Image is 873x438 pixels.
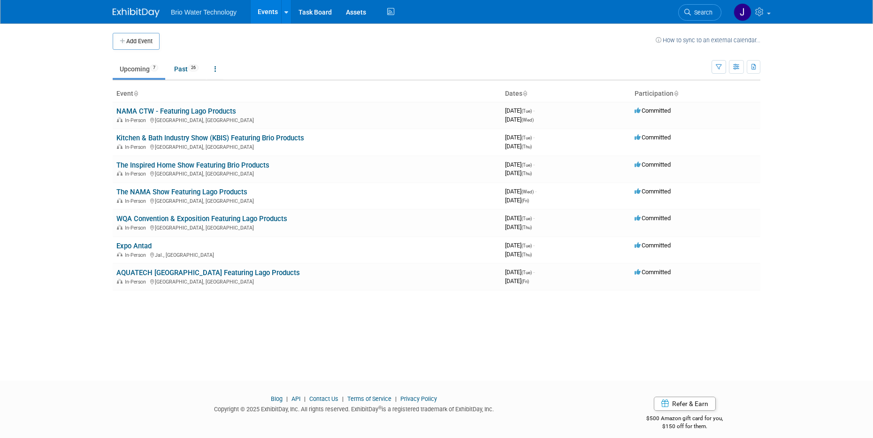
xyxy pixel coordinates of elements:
span: [DATE] [505,251,532,258]
span: In-Person [125,171,149,177]
img: James Park [734,3,751,21]
span: 26 [188,64,199,71]
div: [GEOGRAPHIC_DATA], [GEOGRAPHIC_DATA] [116,116,498,123]
span: - [533,134,535,141]
span: (Tue) [521,162,532,168]
span: In-Person [125,225,149,231]
span: [DATE] [505,242,535,249]
span: | [302,395,308,402]
a: The Inspired Home Show Featuring Brio Products [116,161,269,169]
span: [DATE] [505,277,529,284]
span: (Fri) [521,198,529,203]
span: In-Person [125,252,149,258]
span: [DATE] [505,169,532,177]
span: Search [691,9,712,16]
span: (Tue) [521,135,532,140]
img: In-Person Event [117,225,123,230]
span: In-Person [125,144,149,150]
a: WQA Convention & Exposition Featuring Lago Products [116,215,287,223]
span: - [533,107,535,114]
span: [DATE] [505,223,532,231]
a: Sort by Start Date [522,90,527,97]
img: In-Person Event [117,144,123,149]
a: Sort by Participation Type [674,90,678,97]
span: (Wed) [521,189,534,194]
span: Committed [635,269,671,276]
span: In-Person [125,279,149,285]
a: NAMA CTW - Featuring Lago Products [116,107,236,115]
div: [GEOGRAPHIC_DATA], [GEOGRAPHIC_DATA] [116,197,498,204]
div: [GEOGRAPHIC_DATA], [GEOGRAPHIC_DATA] [116,143,498,150]
img: In-Person Event [117,198,123,203]
img: In-Person Event [117,252,123,257]
span: In-Person [125,117,149,123]
span: [DATE] [505,161,535,168]
span: | [340,395,346,402]
span: Committed [635,107,671,114]
span: Committed [635,188,671,195]
a: Contact Us [309,395,338,402]
span: (Tue) [521,270,532,275]
span: - [533,215,535,222]
span: (Wed) [521,117,534,123]
div: [GEOGRAPHIC_DATA], [GEOGRAPHIC_DATA] [116,169,498,177]
span: Committed [635,242,671,249]
span: (Tue) [521,108,532,114]
span: Brio Water Technology [171,8,237,16]
a: Refer & Earn [654,397,716,411]
span: [DATE] [505,197,529,204]
a: Sort by Event Name [133,90,138,97]
span: - [533,269,535,276]
div: Jal., [GEOGRAPHIC_DATA] [116,251,498,258]
div: Copyright © 2025 ExhibitDay, Inc. All rights reserved. ExhibitDay is a registered trademark of Ex... [113,403,595,414]
a: Blog [271,395,283,402]
span: (Fri) [521,279,529,284]
img: In-Person Event [117,171,123,176]
span: (Thu) [521,225,532,230]
span: (Thu) [521,144,532,149]
span: | [393,395,399,402]
span: (Tue) [521,243,532,248]
sup: ® [378,405,382,410]
th: Participation [631,86,760,102]
span: Committed [635,161,671,168]
button: Add Event [113,33,160,50]
img: ExhibitDay [113,8,160,17]
span: | [284,395,290,402]
a: Search [678,4,721,21]
img: In-Person Event [117,117,123,122]
a: Upcoming7 [113,60,165,78]
div: $500 Amazon gift card for you, [609,408,761,430]
span: (Thu) [521,252,532,257]
a: Expo Antad [116,242,152,250]
span: Committed [635,215,671,222]
a: Privacy Policy [400,395,437,402]
a: Past26 [167,60,206,78]
span: (Thu) [521,171,532,176]
div: [GEOGRAPHIC_DATA], [GEOGRAPHIC_DATA] [116,277,498,285]
span: [DATE] [505,134,535,141]
span: [DATE] [505,269,535,276]
span: [DATE] [505,107,535,114]
a: How to sync to an external calendar... [656,37,760,44]
span: [DATE] [505,116,534,123]
th: Dates [501,86,631,102]
div: $150 off for them. [609,423,761,430]
span: - [533,161,535,168]
span: [DATE] [505,188,536,195]
a: AQUATECH [GEOGRAPHIC_DATA] Featuring Lago Products [116,269,300,277]
span: [DATE] [505,143,532,150]
th: Event [113,86,501,102]
span: [DATE] [505,215,535,222]
span: - [533,242,535,249]
span: - [535,188,536,195]
a: API [291,395,300,402]
span: 7 [150,64,158,71]
span: (Tue) [521,216,532,221]
span: In-Person [125,198,149,204]
a: Kitchen & Bath Industry Show (KBIS) Featuring Brio Products [116,134,304,142]
a: Terms of Service [347,395,391,402]
img: In-Person Event [117,279,123,284]
div: [GEOGRAPHIC_DATA], [GEOGRAPHIC_DATA] [116,223,498,231]
span: Committed [635,134,671,141]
